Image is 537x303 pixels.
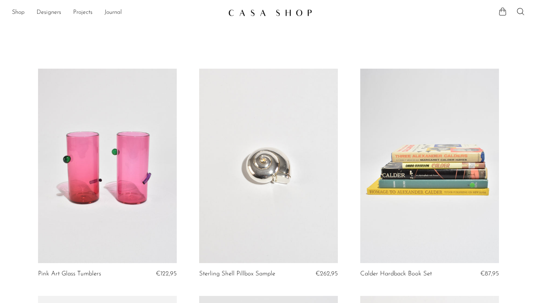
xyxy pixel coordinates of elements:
[38,271,101,277] a: Pink Art Glass Tumblers
[12,6,222,19] nav: Desktop navigation
[104,8,122,18] a: Journal
[315,271,338,277] span: €262,95
[360,271,432,277] a: Calder Hardback Book Set
[12,6,222,19] ul: NEW HEADER MENU
[73,8,92,18] a: Projects
[37,8,61,18] a: Designers
[156,271,177,277] span: €122,95
[199,271,275,277] a: Sterling Shell Pillbox Sample
[480,271,499,277] span: €87,95
[12,8,25,18] a: Shop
